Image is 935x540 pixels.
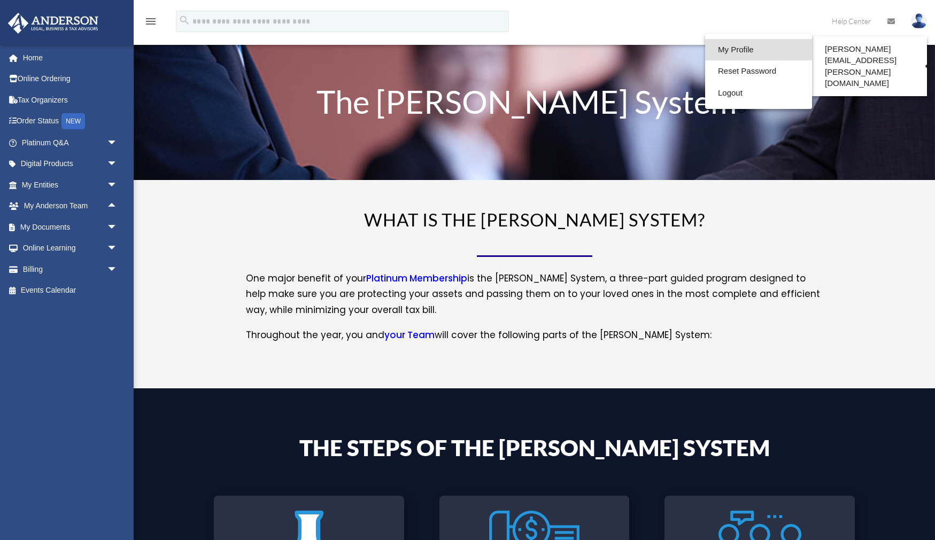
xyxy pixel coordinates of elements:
[705,82,812,104] a: Logout
[812,39,927,93] a: [PERSON_NAME][EMAIL_ADDRESS][PERSON_NAME][DOMAIN_NAME]
[7,68,134,90] a: Online Ordering
[107,132,128,154] span: arrow_drop_down
[107,259,128,280] span: arrow_drop_down
[144,15,157,28] i: menu
[7,111,134,132] a: Order StatusNEW
[7,174,134,195] a: My Entitiesarrow_drop_down
[7,47,134,68] a: Home
[144,19,157,28] a: menu
[179,14,190,26] i: search
[7,216,134,238] a: My Documentsarrow_drop_down
[911,13,927,29] img: User Pic
[7,153,134,175] a: Digital Productsarrow_drop_down
[7,132,134,153] a: Platinum Q&Aarrow_drop_down
[7,238,134,259] a: Online Learningarrow_drop_down
[7,89,134,111] a: Tax Organizers
[246,327,823,343] p: Throughout the year, you and will cover the following parts of the [PERSON_NAME] System:
[107,238,128,260] span: arrow_drop_down
[61,113,85,129] div: NEW
[7,259,134,280] a: Billingarrow_drop_down
[246,436,823,464] h4: The Steps of the [PERSON_NAME] System
[7,280,134,301] a: Events Calendar
[7,195,134,217] a: My Anderson Teamarrow_drop_up
[5,13,102,34] img: Anderson Advisors Platinum Portal
[366,272,467,290] a: Platinum Membership
[107,195,128,217] span: arrow_drop_up
[107,216,128,238] span: arrow_drop_down
[705,39,812,61] a: My Profile
[384,328,435,347] a: your Team
[246,271,823,327] p: One major benefit of your is the [PERSON_NAME] System, a three-part guided program designed to he...
[364,209,705,230] span: WHAT IS THE [PERSON_NAME] SYSTEM?
[107,153,128,175] span: arrow_drop_down
[705,60,812,82] a: Reset Password
[246,85,823,123] h1: The [PERSON_NAME] System
[107,174,128,196] span: arrow_drop_down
